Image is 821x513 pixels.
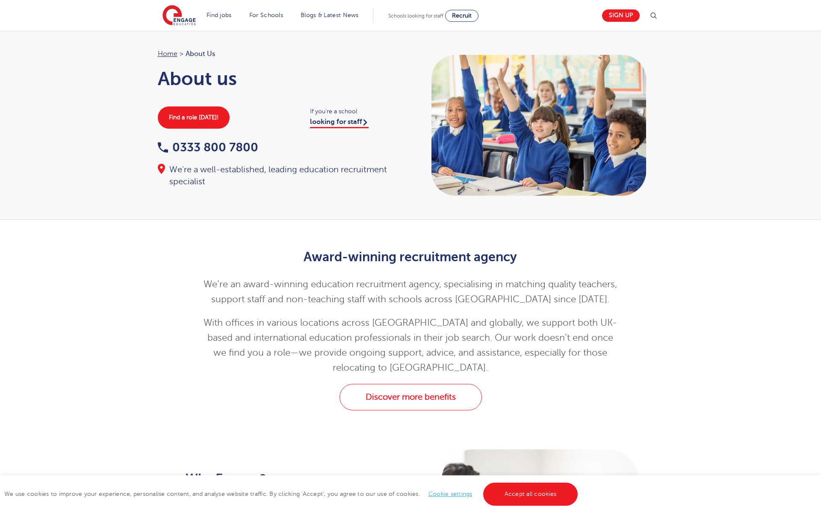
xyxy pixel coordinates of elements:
[445,10,478,22] a: Recruit
[186,48,215,59] span: About Us
[249,12,283,18] a: For Schools
[201,315,620,375] p: With offices in various locations across [GEOGRAPHIC_DATA] and globally, we support both UK-based...
[162,5,196,27] img: Engage Education
[158,48,402,59] nav: breadcrumb
[452,12,472,19] span: Recruit
[483,483,578,506] a: Accept all cookies
[310,106,402,116] span: If you're a school
[388,13,443,19] span: Schools looking for staff
[340,384,482,410] a: Discover more benefits
[301,12,359,18] a: Blogs & Latest News
[158,141,258,154] a: 0333 800 7800
[201,250,620,264] h2: Award-winning recruitment agency
[158,106,230,129] a: Find a role [DATE]!
[602,9,640,22] a: Sign up
[310,118,369,128] a: looking for staff
[207,12,232,18] a: Find jobs
[201,277,620,307] p: We’re an award-winning education recruitment agency, specialising in matching quality teachers, s...
[158,164,402,188] div: We're a well-established, leading education recruitment specialist
[4,491,580,497] span: We use cookies to improve your experience, personalise content, and analyse website traffic. By c...
[186,472,376,486] h2: Why Engage?
[180,50,183,58] span: >
[158,50,177,58] a: Home
[428,491,473,497] a: Cookie settings
[158,68,402,89] h1: About us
